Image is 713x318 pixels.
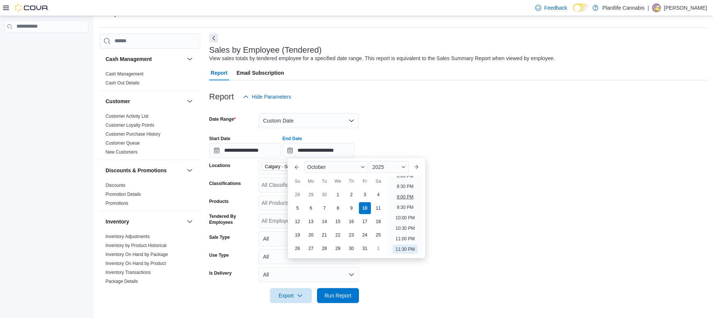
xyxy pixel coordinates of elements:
[106,98,130,105] h3: Customer
[106,122,154,128] span: Customer Loyalty Points
[345,189,357,201] div: day-2
[259,249,359,264] button: All
[259,113,359,128] button: Custom Date
[324,292,351,299] span: Run Report
[345,229,357,241] div: day-23
[305,243,317,254] div: day-27
[106,131,161,137] span: Customer Purchase History
[106,113,149,119] span: Customer Activity List
[106,279,138,284] a: Package Details
[305,229,317,241] div: day-20
[573,4,589,12] input: Dark Mode
[372,243,384,254] div: day-1
[372,175,384,187] div: Sa
[106,141,140,146] a: Customer Queue
[106,182,125,188] span: Discounts
[106,140,140,146] span: Customer Queue
[369,161,409,173] div: Button. Open the year selector. 2025 is currently selected.
[319,189,330,201] div: day-30
[106,201,128,206] a: Promotions
[372,229,384,241] div: day-25
[305,202,317,214] div: day-6
[106,218,184,225] button: Inventory
[259,267,359,282] button: All
[106,123,154,128] a: Customer Loyalty Points
[532,0,570,15] a: Feedback
[393,234,418,243] li: 11:00 PM
[100,181,200,211] div: Discounts & Promotions
[648,3,649,12] p: |
[211,65,228,80] span: Report
[394,172,417,180] li: 8:00 PM
[106,200,128,206] span: Promotions
[332,175,344,187] div: We
[319,175,330,187] div: Tu
[372,164,384,170] span: 2025
[394,182,417,191] li: 8:30 PM
[664,3,707,12] p: [PERSON_NAME]
[106,192,141,197] a: Promotion Details
[319,243,330,254] div: day-28
[292,229,304,241] div: day-19
[106,251,168,257] span: Inventory On Hand by Package
[372,189,384,201] div: day-4
[372,216,384,228] div: day-18
[305,216,317,228] div: day-13
[292,189,304,201] div: day-28
[394,203,417,212] li: 9:30 PM
[209,34,218,43] button: Next
[106,252,168,257] a: Inventory On Hand by Package
[106,80,140,86] a: Cash Out Details
[259,231,359,246] button: All
[332,202,344,214] div: day-8
[332,216,344,228] div: day-15
[332,243,344,254] div: day-29
[209,163,231,169] label: Locations
[305,189,317,201] div: day-29
[106,132,161,137] a: Customer Purchase History
[209,92,234,101] h3: Report
[209,234,230,240] label: Sale Type
[4,34,88,52] nav: Complex example
[209,198,229,204] label: Products
[262,163,305,171] span: Calgary - Seton
[209,270,232,276] label: Is Delivery
[345,216,357,228] div: day-16
[283,143,354,158] input: Press the down key to enter a popover containing a calendar. Press the escape key to close the po...
[209,136,231,142] label: Start Date
[345,243,357,254] div: day-30
[359,243,371,254] div: day-31
[185,166,194,175] button: Discounts & Promotions
[393,224,418,233] li: 10:30 PM
[185,55,194,64] button: Cash Management
[274,288,307,303] span: Export
[319,216,330,228] div: day-14
[265,163,296,170] span: Calgary - Seton
[106,269,151,275] span: Inventory Transactions
[209,116,236,122] label: Date Range
[332,229,344,241] div: day-22
[100,70,200,90] div: Cash Management
[319,229,330,241] div: day-21
[252,93,291,101] span: Hide Parameters
[332,189,344,201] div: day-1
[106,71,143,77] a: Cash Management
[410,161,422,173] button: Next month
[106,55,152,63] h3: Cash Management
[292,202,304,214] div: day-5
[292,175,304,187] div: Su
[393,245,418,254] li: 11:30 PM
[185,97,194,106] button: Customer
[317,288,359,303] button: Run Report
[106,114,149,119] a: Customer Activity List
[359,175,371,187] div: Fr
[292,243,304,254] div: day-26
[100,112,200,160] div: Customer
[292,216,304,228] div: day-12
[304,161,368,173] div: Button. Open the month selector. October is currently selected.
[106,183,125,188] a: Discounts
[106,243,167,248] span: Inventory by Product Historical
[240,89,294,104] button: Hide Parameters
[291,188,385,255] div: October, 2025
